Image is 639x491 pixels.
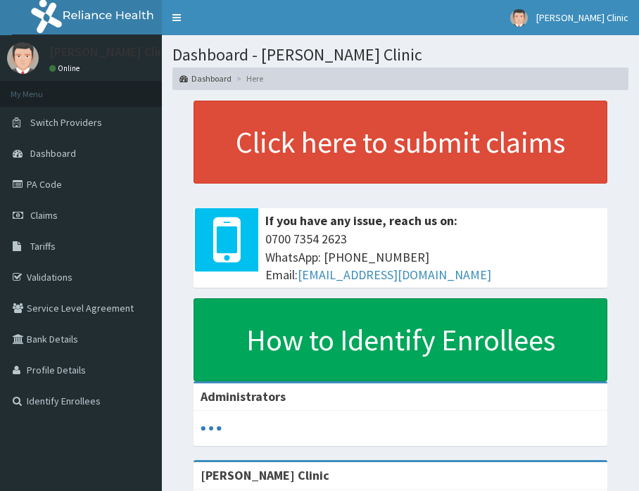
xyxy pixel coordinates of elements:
[172,46,628,64] h1: Dashboard - [PERSON_NAME] Clinic
[49,63,83,73] a: Online
[194,298,607,381] a: How to Identify Enrollees
[298,267,491,283] a: [EMAIL_ADDRESS][DOMAIN_NAME]
[30,240,56,253] span: Tariffs
[536,11,628,24] span: [PERSON_NAME] Clinic
[30,116,102,129] span: Switch Providers
[179,72,232,84] a: Dashboard
[30,209,58,222] span: Claims
[7,42,39,74] img: User Image
[49,46,174,58] p: [PERSON_NAME] Clinic
[233,72,263,84] li: Here
[201,418,222,439] svg: audio-loading
[265,230,600,284] span: 0700 7354 2623 WhatsApp: [PHONE_NUMBER] Email:
[510,9,528,27] img: User Image
[201,388,286,404] b: Administrators
[194,101,607,184] a: Click here to submit claims
[201,467,329,483] strong: [PERSON_NAME] Clinic
[265,212,457,229] b: If you have any issue, reach us on:
[30,147,76,160] span: Dashboard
